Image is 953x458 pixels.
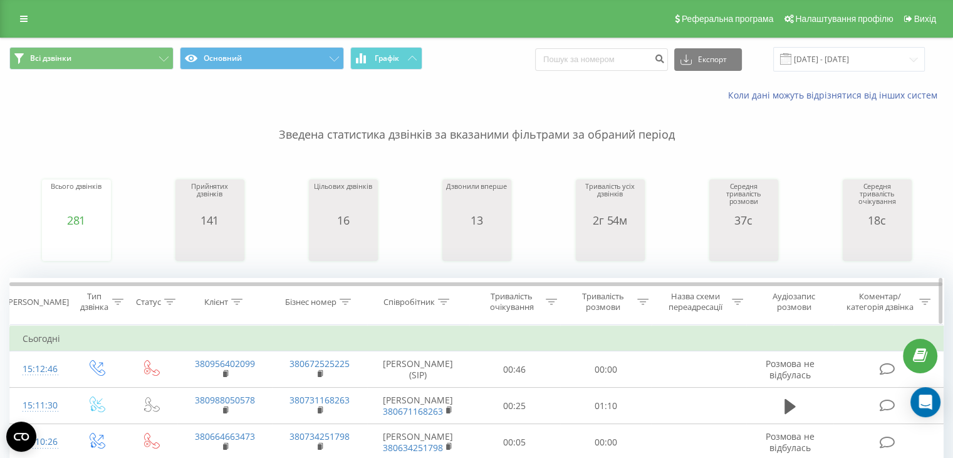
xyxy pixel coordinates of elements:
a: 380731168263 [289,394,350,406]
a: 380634251798 [383,442,443,454]
div: Тип дзвінка [79,291,108,312]
div: Open Intercom Messenger [910,387,940,417]
a: 380671168263 [383,405,443,417]
div: Всього дзвінків [51,183,101,214]
p: Зведена статистика дзвінків за вказаними фільтрами за обраний період [9,102,944,143]
td: Сьогодні [10,326,944,351]
a: Коли дані можуть відрізнятися вiд інших систем [728,89,944,101]
div: 15:12:46 [23,357,56,381]
div: 15:11:30 [23,393,56,418]
button: Основний [180,47,344,70]
button: Всі дзвінки [9,47,174,70]
a: 380956402099 [195,358,255,370]
div: Бізнес номер [285,297,336,307]
a: 380672525225 [289,358,350,370]
span: Розмова не відбулась [766,430,815,454]
div: 15:10:26 [23,430,56,454]
div: 13 [446,214,506,226]
div: Тривалість усіх дзвінків [579,183,642,214]
div: 281 [51,214,101,226]
div: Прийнятих дзвінків [179,183,241,214]
div: Середня тривалість розмови [712,183,775,214]
a: 380734251798 [289,430,350,442]
input: Пошук за номером [535,48,668,71]
span: Налаштування профілю [795,14,893,24]
div: Аудіозапис розмови [758,291,831,312]
div: Цільових дзвінків [314,183,372,214]
a: 380988050578 [195,394,255,406]
span: Розмова не відбулась [766,358,815,381]
div: Назва схеми переадресації [663,291,729,312]
div: 2г 54м [579,214,642,226]
button: Графік [350,47,422,70]
div: Співробітник [383,297,435,307]
td: 00:25 [469,388,560,424]
div: 141 [179,214,241,226]
div: Коментар/категорія дзвінка [843,291,916,312]
td: 00:46 [469,351,560,388]
div: 16 [314,214,372,226]
td: [PERSON_NAME] (SIP) [367,351,469,388]
div: 18с [846,214,909,226]
span: Всі дзвінки [30,53,71,63]
div: Середня тривалість очікування [846,183,909,214]
span: Реферальна програма [682,14,774,24]
div: Дзвонили вперше [446,183,506,214]
button: Експорт [674,48,742,71]
div: Тривалість розмови [571,291,634,312]
td: 00:00 [560,351,651,388]
a: 380664663473 [195,430,255,442]
div: Статус [136,297,161,307]
span: Вихід [914,14,936,24]
td: 01:10 [560,388,651,424]
div: Тривалість очікування [481,291,543,312]
span: Графік [375,54,399,63]
td: [PERSON_NAME] [367,388,469,424]
div: Клієнт [204,297,228,307]
button: Open CMP widget [6,422,36,452]
div: [PERSON_NAME] [6,297,69,307]
div: 37с [712,214,775,226]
